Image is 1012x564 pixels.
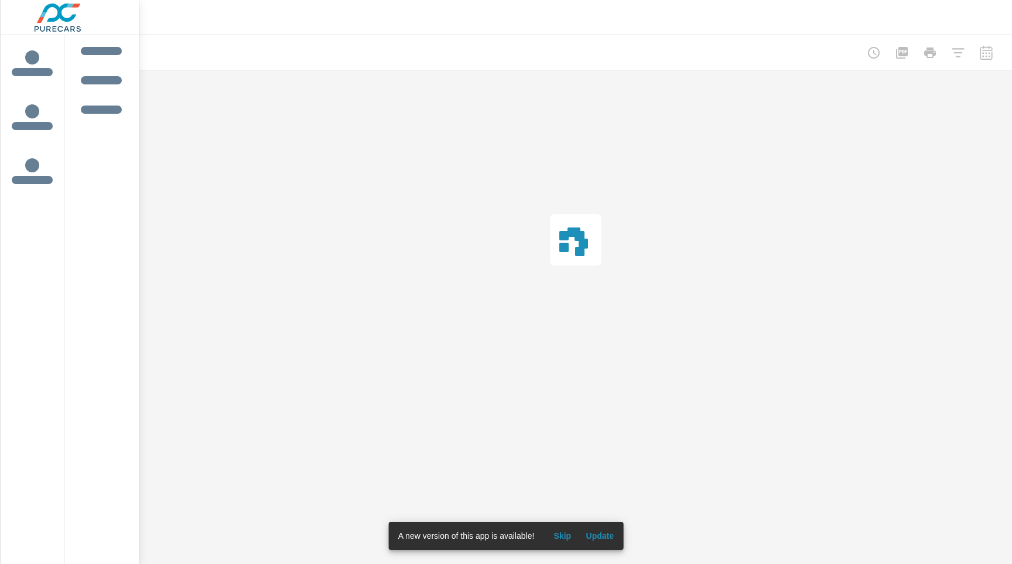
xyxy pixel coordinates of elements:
div: icon label tabs example [1,35,64,197]
span: Update [586,531,614,541]
button: Update [581,526,618,545]
span: A new version of this app is available! [398,531,535,541]
span: Skip [548,531,576,541]
button: Skip [543,526,581,545]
